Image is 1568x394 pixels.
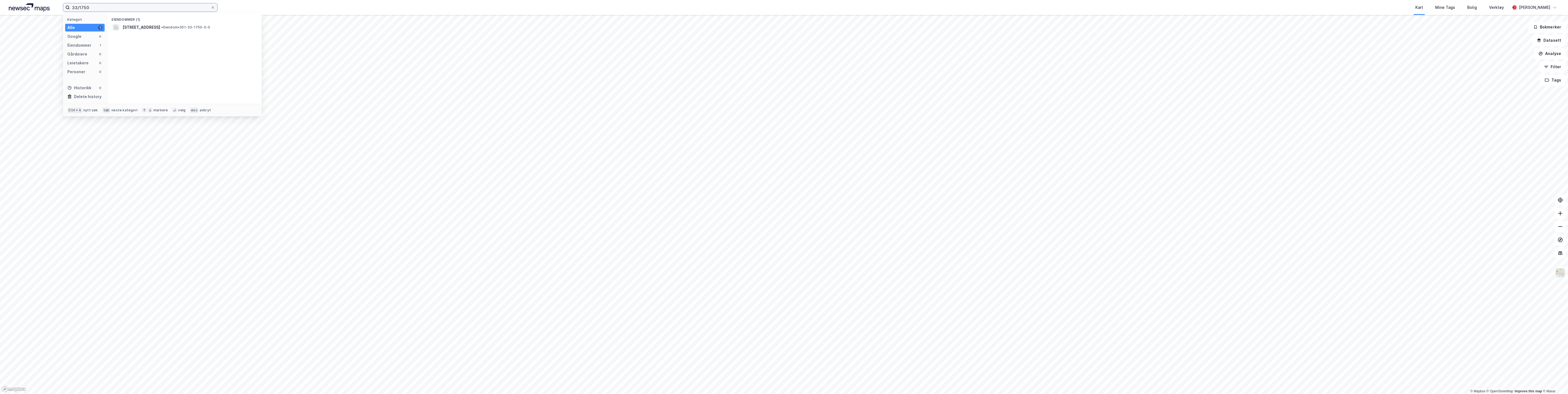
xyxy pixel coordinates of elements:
div: Alle [67,24,75,31]
div: Google [67,33,81,40]
input: Søk på adresse, matrikkel, gårdeiere, leietakere eller personer [70,3,211,12]
div: 0 [98,70,102,74]
button: Filter [1539,61,1566,72]
div: Verktøy [1489,4,1504,11]
div: Mine Tags [1435,4,1455,11]
div: 0 [98,34,102,39]
div: esc [190,107,198,113]
div: Kategori [67,17,105,22]
div: Eiendommer (1) [107,13,262,23]
button: Tags [1540,75,1566,86]
div: Ctrl + k [67,107,82,113]
div: 0 [98,52,102,56]
div: Gårdeiere [67,51,87,57]
a: OpenStreetMap [1487,389,1513,393]
button: Analyse [1534,48,1566,59]
div: Kart [1415,4,1423,11]
div: tab [102,107,111,113]
div: neste kategori [112,108,137,112]
button: Bokmerker [1529,22,1566,33]
div: 0 [98,86,102,90]
a: Mapbox homepage [2,386,26,392]
div: 0 [98,61,102,65]
button: Datasett [1532,35,1566,46]
span: • [161,25,163,29]
div: Delete history [74,93,102,100]
div: Personer [67,69,85,75]
div: Eiendommer [67,42,91,49]
a: Mapbox [1470,389,1485,393]
a: Improve this map [1515,389,1542,393]
img: Z [1555,268,1566,278]
div: velg [178,108,186,112]
img: logo.a4113a55bc3d86da70a041830d287a7e.svg [9,3,50,12]
iframe: Chat Widget [1540,367,1568,394]
span: [STREET_ADDRESS] [123,24,160,31]
div: Leietakere [67,60,89,66]
div: avbryt [200,108,211,112]
div: 1 [98,25,102,30]
div: nytt søk [83,108,98,112]
span: Eiendom • 301-33-1750-0-0 [161,25,210,30]
div: Bolig [1467,4,1477,11]
div: markere [153,108,168,112]
div: [PERSON_NAME] [1519,4,1550,11]
div: Historikk [67,85,91,91]
div: 1 [98,43,102,48]
div: Kontrollprogram for chat [1540,367,1568,394]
